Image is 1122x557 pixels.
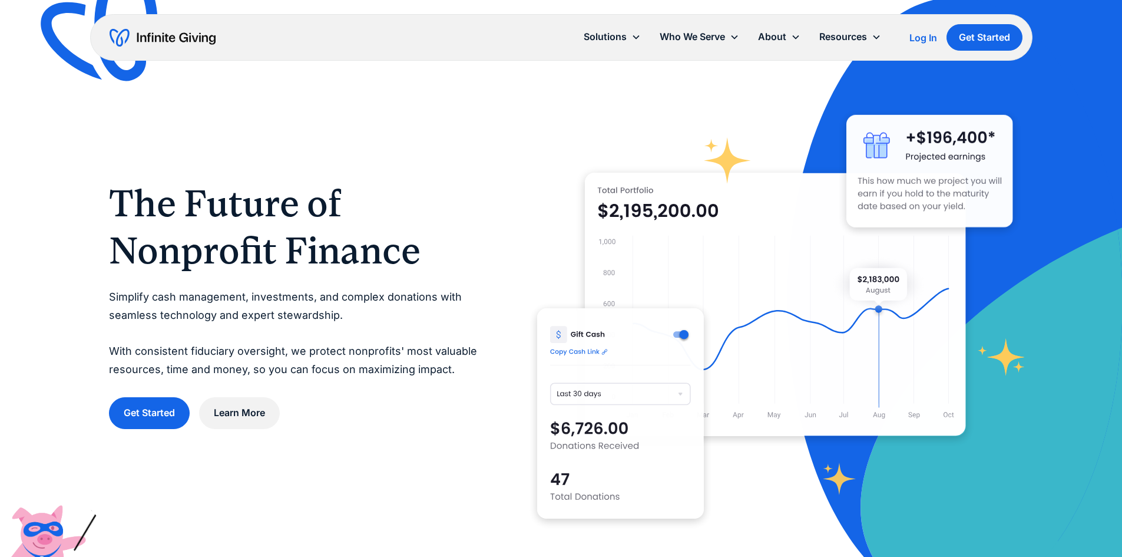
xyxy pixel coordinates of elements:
div: Resources [819,29,867,45]
a: Get Started [109,397,190,429]
img: fundraising star [978,338,1025,375]
div: Solutions [584,29,627,45]
div: Who We Serve [660,29,725,45]
h1: The Future of Nonprofit Finance [109,180,490,274]
a: home [110,28,216,47]
div: Solutions [574,24,650,50]
div: About [749,24,810,50]
div: Who We Serve [650,24,749,50]
div: Log In [909,33,937,42]
div: About [758,29,786,45]
div: Resources [810,24,891,50]
img: donation software for nonprofits [537,308,704,519]
img: nonprofit donation platform [585,173,966,436]
a: Get Started [946,24,1022,51]
a: Learn More [199,397,280,429]
p: Simplify cash management, investments, and complex donations with seamless technology and expert ... [109,288,490,378]
a: Log In [909,31,937,45]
